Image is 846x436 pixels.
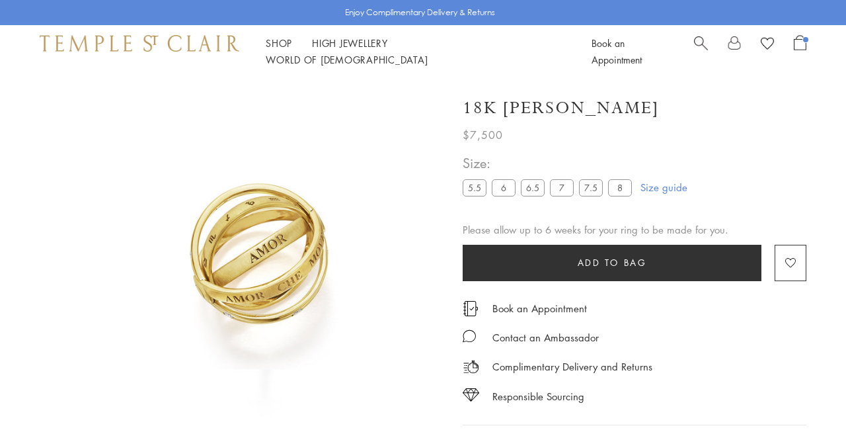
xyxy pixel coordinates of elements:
nav: Main navigation [266,35,562,68]
p: Complimentary Delivery and Returns [492,359,652,375]
a: Size guide [640,181,687,194]
div: Contact an Ambassador [492,329,599,346]
a: ShopShop [266,36,292,50]
div: Please allow up to 6 weeks for your ring to be made for you. [463,222,806,238]
a: Book an Appointment [592,36,642,66]
span: $7,500 [463,126,503,144]
span: Size: [463,152,637,174]
p: Enjoy Complimentary Delivery & Returns [345,6,495,19]
a: Search [694,35,708,68]
iframe: Gorgias live chat messenger [780,374,833,423]
img: icon_appointment.svg [463,301,479,316]
a: World of [DEMOGRAPHIC_DATA]World of [DEMOGRAPHIC_DATA] [266,53,428,66]
span: Add to bag [578,255,647,270]
img: 18K Astrid Ring [86,78,443,435]
img: icon_sourcing.svg [463,388,479,402]
label: 7 [550,179,574,196]
button: Add to bag [463,245,761,281]
img: MessageIcon-01_2.svg [463,329,476,343]
h1: 18K [PERSON_NAME] [463,97,659,120]
label: 8 [608,179,632,196]
label: 6 [492,179,516,196]
label: 7.5 [579,179,603,196]
label: 5.5 [463,179,486,196]
a: Open Shopping Bag [794,35,806,68]
a: High JewelleryHigh Jewellery [312,36,388,50]
label: 6.5 [521,179,545,196]
img: Temple St. Clair [40,35,239,51]
div: Responsible Sourcing [492,388,584,405]
img: icon_delivery.svg [463,359,479,375]
a: Book an Appointment [492,301,587,316]
a: View Wishlist [761,35,774,55]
